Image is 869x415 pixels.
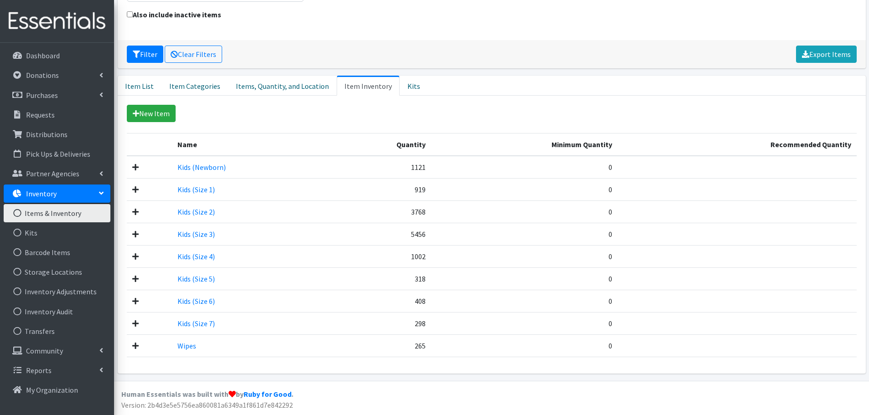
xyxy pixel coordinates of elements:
label: Also include inactive items [127,9,221,20]
span: Version: 2b4d3e5e5756ea860081a6349a1f861d7e842292 [121,400,293,410]
p: Partner Agencies [26,169,79,178]
a: Item List [118,76,161,96]
p: Reports [26,366,52,375]
button: Filter [127,46,163,63]
img: HumanEssentials [4,6,110,36]
a: Kits [4,224,110,242]
p: Community [26,346,63,355]
input: Also include inactive items [127,11,133,17]
td: 0 [431,178,618,200]
a: Wipes [177,341,196,350]
p: Purchases [26,91,58,100]
a: Items, Quantity, and Location [228,76,337,96]
a: Pick Ups & Deliveries [4,145,110,163]
a: Kids (Size 2) [177,207,215,216]
a: My Organization [4,381,110,399]
td: 318 [326,267,431,290]
a: Item Categories [161,76,228,96]
td: 0 [431,245,618,267]
td: 0 [431,334,618,357]
a: Purchases [4,86,110,104]
td: 408 [326,290,431,312]
th: Minimum Quantity [431,133,618,156]
a: Kids (Size 6) [177,297,215,306]
a: Inventory Adjustments [4,282,110,301]
p: Inventory [26,189,57,198]
a: Kids (Size 5) [177,274,215,283]
td: 919 [326,178,431,200]
a: Partner Agencies [4,164,110,183]
td: 0 [431,223,618,245]
a: Export Items [796,46,857,63]
a: New Item [127,105,176,122]
td: 0 [431,312,618,334]
a: Kids (Newborn) [177,163,226,172]
td: 1002 [326,245,431,267]
strong: Human Essentials was built with by . [121,389,293,399]
th: Recommended Quantity [618,133,857,156]
a: Clear Filters [165,46,222,63]
a: Requests [4,106,110,124]
a: Item Inventory [337,76,400,96]
th: Name [172,133,327,156]
a: Kits [400,76,428,96]
a: Kids (Size 3) [177,230,215,239]
th: Quantity [326,133,431,156]
p: Distributions [26,130,68,139]
a: Donations [4,66,110,84]
a: Inventory [4,184,110,203]
td: 1121 [326,156,431,179]
a: Transfers [4,322,110,340]
p: My Organization [26,385,78,395]
a: Dashboard [4,46,110,65]
a: Storage Locations [4,263,110,281]
td: 265 [326,334,431,357]
a: Kids (Size 4) [177,252,215,261]
a: Ruby for Good [244,389,291,399]
p: Requests [26,110,55,119]
td: 0 [431,200,618,223]
td: 0 [431,290,618,312]
p: Dashboard [26,51,60,60]
td: 0 [431,267,618,290]
a: Kids (Size 7) [177,319,215,328]
a: Inventory Audit [4,302,110,321]
a: Reports [4,361,110,379]
a: Community [4,342,110,360]
a: Barcode Items [4,243,110,261]
td: 3768 [326,200,431,223]
a: Distributions [4,125,110,143]
a: Items & Inventory [4,204,110,222]
td: 5456 [326,223,431,245]
a: Kids (Size 1) [177,185,215,194]
p: Pick Ups & Deliveries [26,149,90,159]
td: 0 [431,156,618,179]
td: 298 [326,312,431,334]
p: Donations [26,71,59,80]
